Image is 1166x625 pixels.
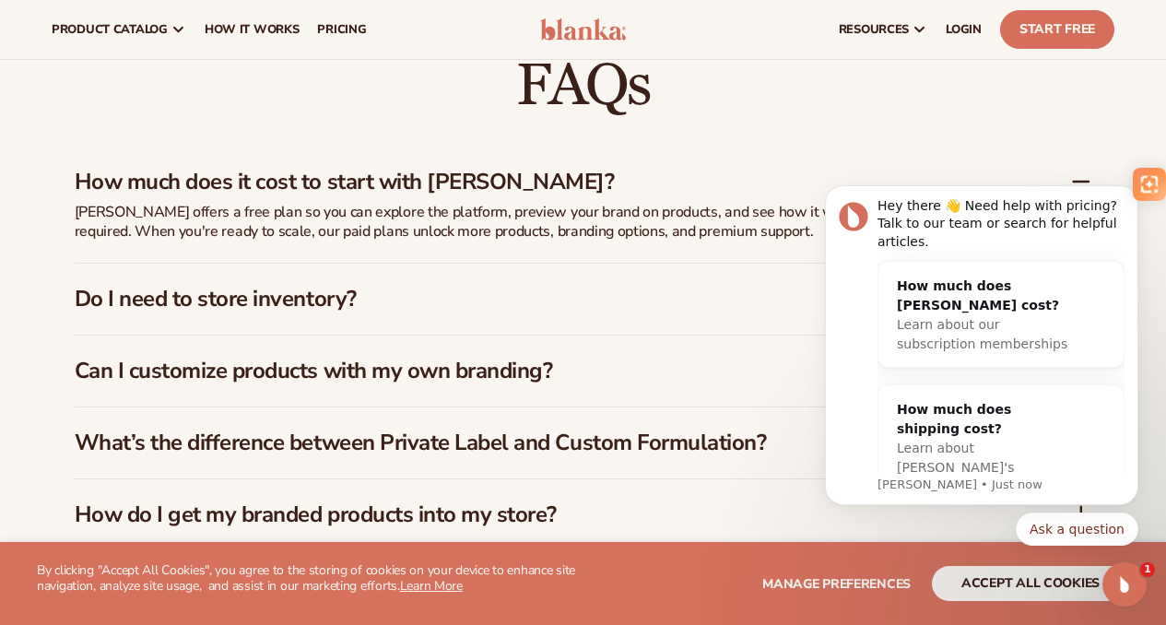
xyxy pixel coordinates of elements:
[839,22,909,37] span: resources
[400,577,463,595] a: Learn More
[75,55,1092,117] h2: FAQs
[52,22,168,37] span: product catalog
[1140,562,1155,577] span: 1
[797,170,1166,557] iframe: Intercom notifications message
[75,358,1015,384] h3: Can I customize products with my own branding?
[540,18,627,41] img: logo
[762,575,911,593] span: Manage preferences
[932,566,1129,601] button: accept all cookies
[75,203,996,242] p: [PERSON_NAME] offers a free plan so you can explore the platform, preview your brand on products,...
[317,22,366,37] span: pricing
[75,501,1015,528] h3: How do I get my branded products into my store?
[75,286,1015,312] h3: Do I need to store inventory?
[762,566,911,601] button: Manage preferences
[75,430,1015,456] h3: What’s the difference between Private Label and Custom Formulation?
[205,22,300,37] span: How It Works
[1000,10,1114,49] a: Start Free
[37,563,583,595] p: By clicking "Accept All Cookies", you agree to the storing of cookies on your device to enhance s...
[1102,562,1147,607] iframe: Intercom live chat
[75,169,1015,195] h3: How much does it cost to start with [PERSON_NAME]?
[946,22,982,37] span: LOGIN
